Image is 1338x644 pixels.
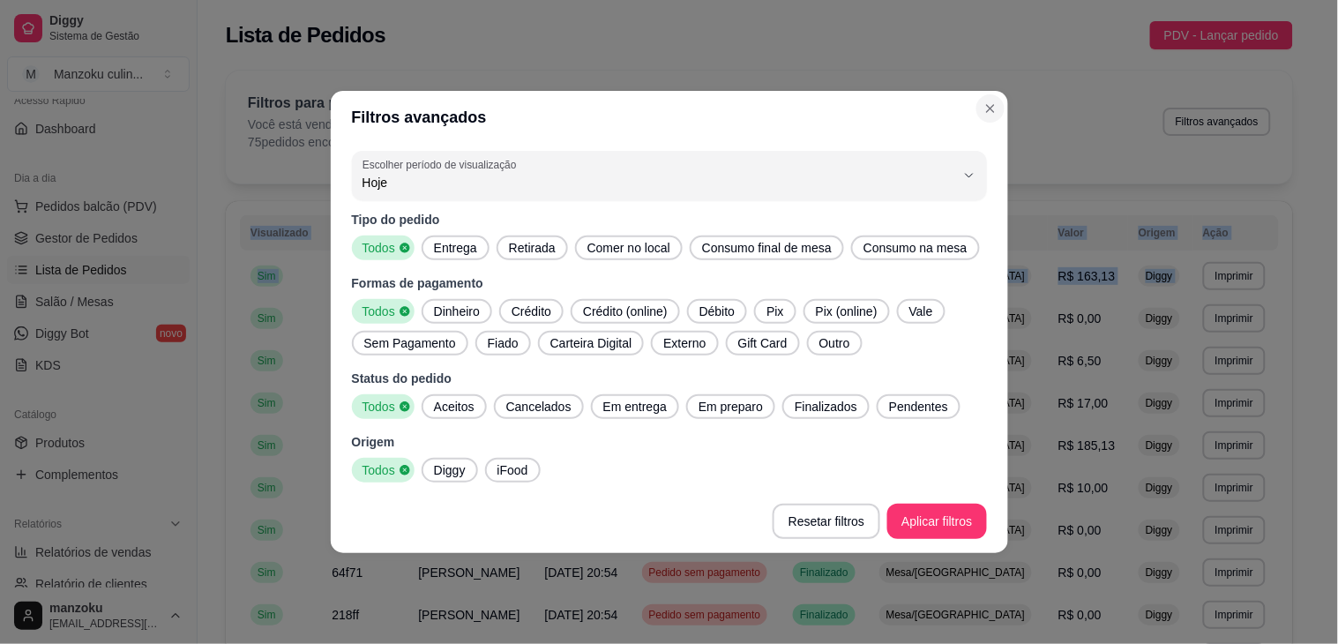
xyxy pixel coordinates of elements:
[576,303,675,320] span: Crédito (online)
[363,174,955,191] span: Hoje
[331,91,1008,144] header: Filtros avançados
[352,151,987,200] button: Escolher período de visualizaçãoHoje
[571,299,680,324] button: Crédito (online)
[355,239,399,257] span: Todos
[804,299,890,324] button: Pix (online)
[591,394,679,419] button: Em entrega
[355,461,399,479] span: Todos
[575,236,683,260] button: Comer no local
[363,157,522,172] label: Escolher período de visualização
[355,303,399,320] span: Todos
[352,433,987,451] p: Origem
[759,303,790,320] span: Pix
[427,461,473,479] span: Diggy
[352,458,415,483] button: Todos
[481,334,526,352] span: Fiado
[856,239,975,257] span: Consumo na mesa
[692,303,742,320] span: Débito
[596,398,674,416] span: Em entrega
[497,236,568,260] button: Retirada
[690,236,844,260] button: Consumo final de mesa
[656,334,713,352] span: Externo
[686,394,775,419] button: Em preparo
[357,334,463,352] span: Sem Pagamento
[352,274,987,292] p: Formas de pagamento
[887,504,986,539] button: Aplicar filtros
[427,239,484,257] span: Entrega
[352,331,468,356] button: Sem Pagamento
[651,331,718,356] button: Externo
[485,458,541,483] button: iFood
[882,398,955,416] span: Pendentes
[976,94,1005,123] button: Close
[422,299,492,324] button: Dinheiro
[422,236,490,260] button: Entrega
[427,303,487,320] span: Dinheiro
[782,394,870,419] button: Finalizados
[355,398,399,416] span: Todos
[502,239,563,257] span: Retirada
[809,303,885,320] span: Pix (online)
[499,299,564,324] button: Crédito
[788,398,864,416] span: Finalizados
[352,299,415,324] button: Todos
[422,458,478,483] button: Diggy
[475,331,531,356] button: Fiado
[538,331,645,356] button: Carteira Digital
[731,334,795,352] span: Gift Card
[499,398,579,416] span: Cancelados
[687,299,747,324] button: Débito
[352,211,987,228] p: Tipo do pedido
[812,334,857,352] span: Outro
[352,370,987,387] p: Status do pedido
[754,299,796,324] button: Pix
[807,331,863,356] button: Outro
[851,236,980,260] button: Consumo na mesa
[490,461,535,479] span: iFood
[902,303,940,320] span: Vale
[695,239,839,257] span: Consumo final de mesa
[505,303,558,320] span: Crédito
[897,299,946,324] button: Vale
[691,398,770,416] span: Em preparo
[352,236,415,260] button: Todos
[877,394,961,419] button: Pendentes
[580,239,677,257] span: Comer no local
[352,394,415,419] button: Todos
[427,398,482,416] span: Aceitos
[494,394,584,419] button: Cancelados
[422,394,487,419] button: Aceitos
[543,334,639,352] span: Carteira Digital
[773,504,880,539] button: Resetar filtros
[726,331,800,356] button: Gift Card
